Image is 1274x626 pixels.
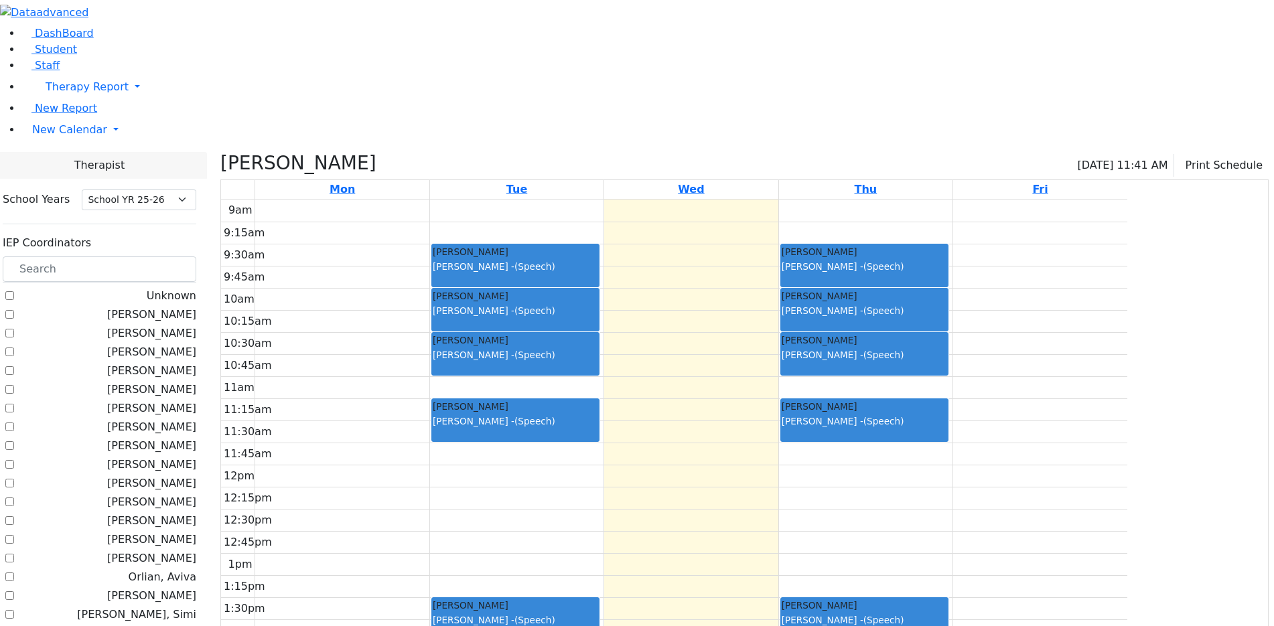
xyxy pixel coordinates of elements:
[504,180,530,199] a: September 2, 2025
[226,202,255,218] div: 9am
[863,615,904,625] span: (Speech)
[433,599,598,612] div: [PERSON_NAME]
[107,419,196,435] label: [PERSON_NAME]
[221,578,268,595] div: 1:15pm
[107,307,196,323] label: [PERSON_NAME]
[107,438,196,454] label: [PERSON_NAME]
[433,333,598,347] div: [PERSON_NAME]
[433,245,598,258] div: [PERSON_NAME]
[107,344,196,360] label: [PERSON_NAME]
[782,245,947,258] div: [PERSON_NAME]
[221,313,275,329] div: 10:15am
[77,607,196,623] label: [PERSON_NAME], Simi
[107,363,196,379] label: [PERSON_NAME]
[21,43,77,56] a: Student
[1030,180,1050,199] a: September 5, 2025
[782,304,947,317] div: [PERSON_NAME] -
[107,513,196,529] label: [PERSON_NAME]
[852,180,880,199] a: September 4, 2025
[433,289,598,303] div: [PERSON_NAME]
[107,550,196,566] label: [PERSON_NAME]
[433,400,598,413] div: [PERSON_NAME]
[863,261,904,272] span: (Speech)
[863,349,904,360] span: (Speech)
[514,261,555,272] span: (Speech)
[782,260,947,273] div: [PERSON_NAME] -
[35,59,60,72] span: Staff
[514,349,555,360] span: (Speech)
[221,269,267,285] div: 9:45am
[35,27,94,40] span: DashBoard
[863,416,904,426] span: (Speech)
[46,80,129,93] span: Therapy Report
[327,180,358,199] a: September 1, 2025
[221,291,257,307] div: 10am
[3,256,196,282] input: Search
[3,191,70,208] label: School Years
[21,116,1274,143] a: New Calendar
[221,490,275,506] div: 12:15pm
[675,180,707,199] a: September 3, 2025
[107,532,196,548] label: [PERSON_NAME]
[221,512,275,528] div: 12:30pm
[514,305,555,316] span: (Speech)
[433,348,598,362] div: [PERSON_NAME] -
[782,400,947,413] div: [PERSON_NAME]
[107,457,196,473] label: [PERSON_NAME]
[35,43,77,56] span: Student
[863,305,904,316] span: (Speech)
[433,414,598,428] div: [PERSON_NAME] -
[221,225,267,241] div: 9:15am
[782,289,947,303] div: [PERSON_NAME]
[221,380,257,396] div: 11am
[107,400,196,416] label: [PERSON_NAME]
[221,424,275,440] div: 11:30am
[107,588,196,604] label: [PERSON_NAME]
[226,556,255,572] div: 1pm
[32,123,107,136] span: New Calendar
[221,468,257,484] div: 12pm
[3,235,91,251] label: IEP Coordinators
[221,446,275,462] div: 11:45am
[221,358,275,374] div: 10:45am
[21,74,1274,100] a: Therapy Report
[107,475,196,491] label: [PERSON_NAME]
[107,325,196,341] label: [PERSON_NAME]
[782,414,947,428] div: [PERSON_NAME] -
[74,157,125,173] span: Therapist
[221,247,267,263] div: 9:30am
[107,494,196,510] label: [PERSON_NAME]
[514,615,555,625] span: (Speech)
[220,152,376,175] h3: [PERSON_NAME]
[221,335,275,351] div: 10:30am
[514,416,555,426] span: (Speech)
[147,288,196,304] label: Unknown
[221,601,268,617] div: 1:30pm
[433,304,598,317] div: [PERSON_NAME] -
[35,102,97,114] span: New Report
[129,569,196,585] label: Orlian, Aviva
[107,382,196,398] label: [PERSON_NAME]
[21,102,97,114] a: New Report
[221,534,275,550] div: 12:45pm
[21,59,60,72] a: Staff
[21,27,94,40] a: DashBoard
[782,348,947,362] div: [PERSON_NAME] -
[433,260,598,273] div: [PERSON_NAME] -
[782,599,947,612] div: [PERSON_NAME]
[782,333,947,347] div: [PERSON_NAME]
[221,402,275,418] div: 11:15am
